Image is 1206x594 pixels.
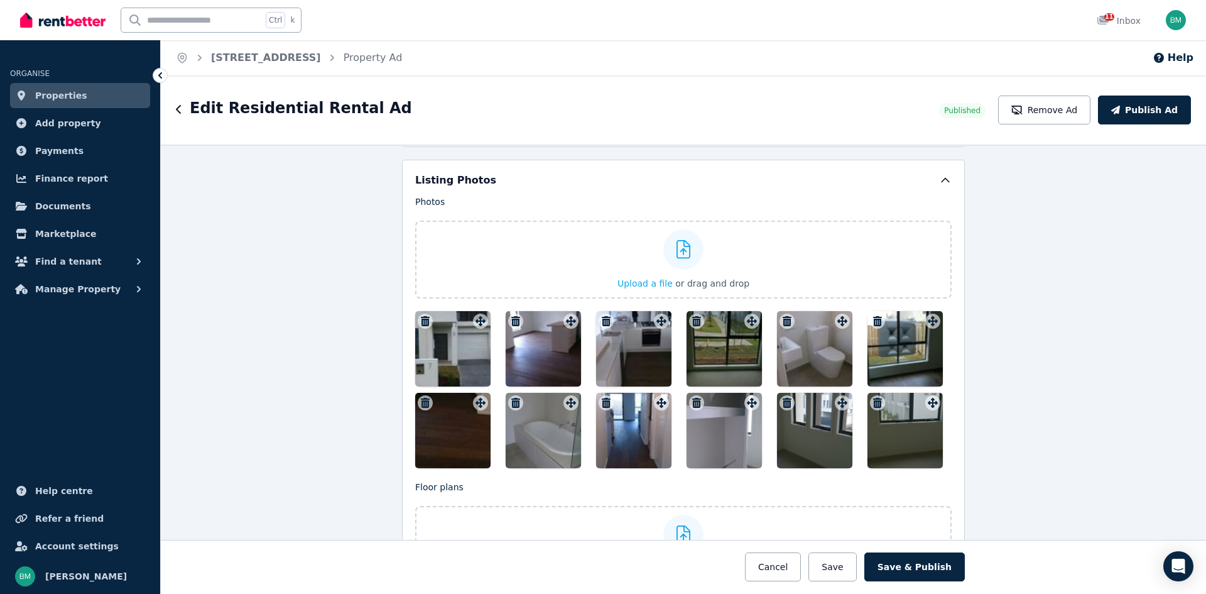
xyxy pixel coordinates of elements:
span: Help centre [35,483,93,498]
a: Marketplace [10,221,150,246]
a: Finance report [10,166,150,191]
button: Save [808,553,856,581]
span: Marketplace [35,226,96,241]
img: Brendan Meng [15,566,35,586]
div: Inbox [1097,14,1141,27]
button: Help [1153,50,1193,65]
h5: Listing Photos [415,173,496,188]
a: Account settings [10,534,150,559]
a: Payments [10,138,150,163]
span: Ctrl [266,12,285,28]
span: Payments [35,143,84,158]
div: Open Intercom Messenger [1163,551,1193,581]
span: Published [944,106,981,116]
button: Upload a file or drag and drop [617,277,749,290]
a: Property Ad [344,52,403,63]
p: Floor plans [415,481,952,493]
span: Manage Property [35,282,121,297]
button: Remove Ad [998,96,1090,124]
span: Finance report [35,171,108,186]
button: Cancel [745,553,801,581]
img: Brendan Meng [1166,10,1186,30]
p: Photos [415,195,952,208]
span: ORGANISE [10,69,50,78]
span: Upload a file [617,278,673,289]
span: Find a tenant [35,254,102,269]
a: Help centre [10,478,150,503]
img: RentBetter [20,11,106,30]
a: [STREET_ADDRESS] [211,52,321,63]
a: Properties [10,83,150,108]
span: Account settings [35,539,119,554]
span: Documents [35,199,91,214]
h1: Edit Residential Rental Ad [190,98,412,118]
span: k [290,15,295,25]
span: Add property [35,116,101,131]
button: Find a tenant [10,249,150,274]
a: Documents [10,194,150,219]
span: 11 [1104,13,1114,21]
button: Publish Ad [1098,96,1191,124]
span: or drag and drop [675,278,749,289]
span: [PERSON_NAME] [45,569,127,584]
nav: Breadcrumb [161,40,417,75]
span: Refer a friend [35,511,104,526]
span: Properties [35,88,87,103]
button: Save & Publish [864,553,965,581]
a: Add property [10,111,150,136]
a: Refer a friend [10,506,150,531]
button: Manage Property [10,277,150,302]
